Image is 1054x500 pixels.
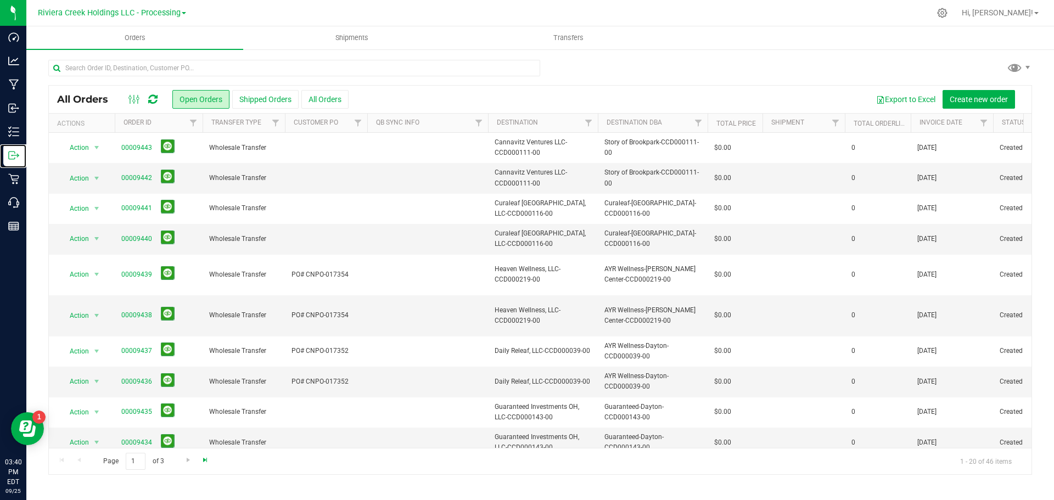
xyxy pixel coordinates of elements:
a: Shipments [243,26,460,49]
span: 0 [851,234,855,244]
a: Destination [497,119,538,126]
span: $0.00 [714,310,731,321]
iframe: Resource center [11,412,44,445]
span: Guaranteed Investments OH, LLC-CCD000143-00 [495,432,591,453]
p: 03:40 PM EDT [5,457,21,487]
span: $0.00 [714,346,731,356]
span: select [90,140,104,155]
span: Daily Releaf, LLC-CCD000039-00 [495,377,591,387]
span: [DATE] [917,269,937,280]
span: select [90,435,104,450]
span: Guaranteed-Dayton-CCD000143-00 [604,402,701,423]
a: 00009440 [121,234,152,244]
span: PO# CNPO-017352 [291,377,361,387]
span: Wholesale Transfer [209,346,278,356]
span: select [90,374,104,389]
p: 09/25 [5,487,21,495]
a: Total Orderlines [854,120,913,127]
a: Go to the next page [180,453,196,468]
button: Shipped Orders [232,90,299,109]
span: $0.00 [714,203,731,214]
span: [DATE] [917,407,937,417]
span: 0 [851,346,855,356]
a: 00009437 [121,346,152,356]
span: Action [60,171,89,186]
span: 0 [851,437,855,448]
button: Create new order [943,90,1015,109]
span: $0.00 [714,173,731,183]
span: Guaranteed Investments OH, LLC-CCD000143-00 [495,402,591,423]
span: Shipments [321,33,383,43]
a: Filter [267,114,285,132]
span: select [90,201,104,216]
div: Manage settings [935,8,949,18]
a: 00009441 [121,203,152,214]
span: Action [60,435,89,450]
span: 0 [851,173,855,183]
a: Shipment [771,119,804,126]
span: Wholesale Transfer [209,407,278,417]
a: Go to the last page [198,453,214,468]
span: AYR Wellness-Dayton-CCD000039-00 [604,371,701,392]
span: Action [60,140,89,155]
span: $0.00 [714,437,731,448]
span: 1 - 20 of 46 items [951,453,1021,469]
span: Guaranteed-Dayton-CCD000143-00 [604,432,701,453]
span: [DATE] [917,143,937,153]
span: AYR Wellness-[PERSON_NAME] Center-CCD000219-00 [604,305,701,326]
a: Filter [689,114,708,132]
span: PO# CNPO-017354 [291,310,361,321]
inline-svg: Analytics [8,55,19,66]
a: Order ID [124,119,152,126]
span: Page of 3 [94,453,173,470]
a: 00009434 [121,437,152,448]
span: select [90,231,104,246]
span: Wholesale Transfer [209,143,278,153]
span: Wholesale Transfer [209,269,278,280]
span: Hi, [PERSON_NAME]! [962,8,1033,17]
inline-svg: Inventory [8,126,19,137]
span: Daily Releaf, LLC-CCD000039-00 [495,346,591,356]
inline-svg: Manufacturing [8,79,19,90]
span: Heaven Wellness, LLC-CCD000219-00 [495,264,591,285]
a: Filter [349,114,367,132]
a: 00009443 [121,143,152,153]
span: Wholesale Transfer [209,437,278,448]
span: Action [60,267,89,282]
inline-svg: Reports [8,221,19,232]
a: 00009436 [121,377,152,387]
span: Riviera Creek Holdings LLC - Processing [38,8,181,18]
span: select [90,344,104,359]
span: [DATE] [917,377,937,387]
span: PO# CNPO-017354 [291,269,361,280]
span: Cannavitz Ventures LLC-CCD000111-00 [495,167,591,188]
span: [DATE] [917,234,937,244]
span: 0 [851,377,855,387]
span: Orders [110,33,160,43]
span: 0 [851,143,855,153]
a: Filter [827,114,845,132]
span: Curaleaf-[GEOGRAPHIC_DATA]-CCD000116-00 [604,228,701,249]
button: Open Orders [172,90,229,109]
input: 1 [126,453,145,470]
span: select [90,405,104,420]
inline-svg: Dashboard [8,32,19,43]
button: All Orders [301,90,349,109]
span: Create new order [950,95,1008,104]
div: Actions [57,120,110,127]
span: Action [60,344,89,359]
span: Wholesale Transfer [209,173,278,183]
a: Total Price [716,120,756,127]
input: Search Order ID, Destination, Customer PO... [48,60,540,76]
span: Action [60,405,89,420]
span: Curaleaf-[GEOGRAPHIC_DATA]-CCD000116-00 [604,198,701,219]
span: $0.00 [714,269,731,280]
span: [DATE] [917,173,937,183]
span: select [90,267,104,282]
span: Action [60,231,89,246]
a: Invoice Date [920,119,962,126]
span: Wholesale Transfer [209,234,278,244]
button: Export to Excel [869,90,943,109]
span: Wholesale Transfer [209,203,278,214]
